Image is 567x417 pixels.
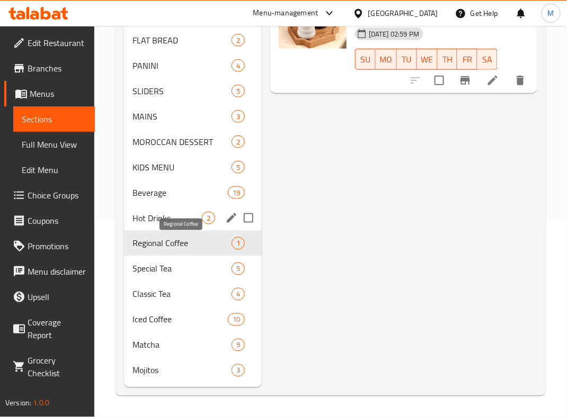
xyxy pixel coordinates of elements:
span: Grocery Checklist [28,354,86,379]
span: SU [360,52,371,67]
span: Beverage [132,186,228,199]
a: Coupons [4,208,95,233]
button: SA [477,49,498,70]
span: Iced Coffee [132,313,228,326]
span: KIDS MENU [132,161,232,174]
span: 5 [232,86,244,96]
span: 2 [232,137,244,147]
span: Branches [28,62,86,75]
span: Menu disclaimer [28,265,86,278]
span: M [548,7,554,19]
span: Edit Menu [22,164,86,176]
div: FLAT BREAD2 [124,28,262,53]
span: 10 [228,315,244,325]
span: 2 [232,35,244,46]
span: 3 [232,366,244,376]
div: SLIDERS5 [124,78,262,104]
div: MOROCCAN DESSERT2 [124,129,262,155]
div: Iced Coffee10 [124,307,262,332]
a: Edit Menu [13,157,95,183]
span: 4 [232,289,244,300]
a: Branches [4,56,95,81]
a: Promotions [4,233,95,259]
span: FR [462,52,473,67]
span: WE [421,52,433,67]
span: Promotions [28,240,86,252]
span: Upsell [28,291,86,303]
div: Matcha9 [124,332,262,358]
span: [DATE] 02:59 PM [365,29,423,39]
div: KIDS MENU5 [124,155,262,180]
a: Coverage Report [4,310,95,348]
div: Beverage19 [124,180,262,205]
span: MO [380,52,393,67]
div: Mojitos3 [124,358,262,383]
div: Menu-management [253,7,318,20]
span: PANINI [132,59,232,72]
span: 9 [232,340,244,350]
span: 5 [232,162,244,173]
div: items [232,364,245,377]
span: 2 [202,213,215,223]
a: Upsell [4,284,95,310]
span: Coverage Report [28,316,86,341]
button: MO [376,49,397,70]
span: Sections [22,113,86,125]
span: 1 [232,239,244,249]
a: Edit Restaurant [4,30,95,56]
span: Coupons [28,214,86,227]
span: TH [442,52,454,67]
span: SLIDERS [132,85,232,97]
a: Sections [13,106,95,132]
a: Choice Groups [4,183,95,208]
span: Edit Restaurant [28,37,86,49]
a: Menu disclaimer [4,259,95,284]
button: SU [355,49,376,70]
div: Hot Drinks2edit [124,205,262,231]
div: items [202,212,215,224]
div: MAINS3 [124,104,262,129]
span: Version: [5,396,31,410]
div: Regional Coffee1 [124,231,262,256]
span: TU [401,52,413,67]
a: Edit menu item [486,74,499,87]
div: PANINI4 [124,53,262,78]
button: edit [224,210,240,226]
span: MOROCCAN DESSERT [132,135,232,148]
div: items [232,237,245,250]
span: Regional Coffee [132,237,232,250]
span: 4 [232,61,244,71]
div: [GEOGRAPHIC_DATA] [368,7,438,19]
div: Special Tea5 [124,256,262,282]
button: TH [438,49,458,70]
span: FLAT BREAD [132,34,232,47]
span: Special Tea [132,262,232,275]
span: SA [482,52,493,67]
span: Menus [30,87,86,100]
button: WE [417,49,438,70]
span: Select to update [428,69,450,92]
span: Matcha [132,339,232,351]
button: FR [457,49,477,70]
a: Menus [4,81,95,106]
span: Full Menu View [22,138,86,151]
span: Choice Groups [28,189,86,202]
button: delete [508,68,533,93]
a: Grocery Checklist [4,348,95,386]
div: Classic Tea4 [124,282,262,307]
span: Classic Tea [132,288,232,301]
div: items [232,161,245,174]
a: Full Menu View [13,132,95,157]
span: 1.0.0 [33,396,49,410]
div: items [228,186,245,199]
span: 5 [232,264,244,274]
button: Branch-specific-item [453,68,478,93]
span: 19 [228,188,244,198]
span: Hot Drinks [132,212,202,224]
span: MAINS [132,110,232,123]
span: 3 [232,112,244,122]
span: Mojitos [132,364,232,377]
